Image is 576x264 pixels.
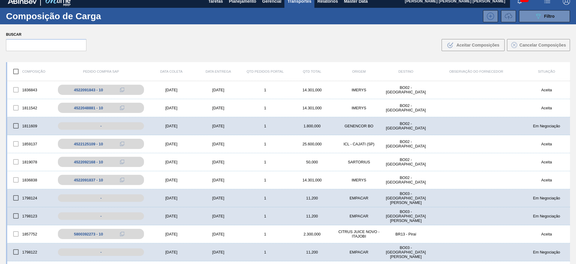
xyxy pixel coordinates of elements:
button: Aceitar Composições [442,39,505,51]
div: 4522091843 - 10 [74,88,103,92]
div: 2.300,000 [289,232,335,236]
span: Cancelar Composições [520,43,566,47]
div: Aceita [523,88,570,92]
div: 14.301,000 [289,88,335,92]
div: [DATE] [195,124,241,128]
div: BR13 - Piraí [382,232,429,236]
label: Buscar [6,30,86,39]
div: 4522091837 - 10 [74,178,103,182]
div: Copiar [116,176,128,184]
div: Aceita [523,160,570,164]
div: - [58,212,144,220]
div: Aceita [523,232,570,236]
div: 1811609 [7,120,54,132]
div: [DATE] [195,196,241,200]
div: Em Negociação [523,214,570,218]
div: EMPACAR [335,250,382,254]
div: BO03 - Santa Cruz [382,209,429,223]
div: 4522048881 - 10 [74,106,103,110]
div: 50,000 [289,160,335,164]
div: BO02 - La Paz [382,157,429,166]
div: EMPACAR [335,214,382,218]
div: BO02 - La Paz [382,85,429,94]
div: BO02 - La Paz [382,103,429,112]
div: BO03 - Santa Cruz [382,191,429,205]
div: 1 [242,160,289,164]
div: [DATE] [148,142,195,146]
div: [DATE] [195,250,241,254]
div: 1859137 [7,138,54,150]
div: 1798123 [7,210,54,222]
div: 5800392273 - 10 [74,232,103,236]
div: 1798124 [7,192,54,204]
div: Em Negociação [523,250,570,254]
div: 1 [242,88,289,92]
div: [DATE] [148,106,195,110]
div: 14.301,000 [289,106,335,110]
div: - [58,248,144,256]
div: BO02 - La Paz [382,139,429,148]
div: - [58,194,144,202]
div: Pedido Volume [498,10,516,22]
div: Qtd Pedidos Portal [242,70,289,73]
div: [DATE] [148,250,195,254]
div: Copiar [116,86,128,93]
span: Aceitar Composições [456,43,499,47]
div: Origem [335,70,382,73]
div: Data coleta [148,70,195,73]
div: Nova Composição [480,10,498,22]
div: 1811542 [7,102,54,114]
div: Aceita [523,106,570,110]
div: Aceita [523,142,570,146]
div: Em Negociação [523,124,570,128]
div: ICL - CAJATI (SP) [335,142,382,146]
div: 1798122 [7,246,54,258]
div: Destino [382,70,429,73]
div: Qtd Total [289,70,335,73]
div: 1 [242,214,289,218]
div: GENENCOR BO [335,124,382,128]
div: - [58,122,144,130]
div: Aceita [523,178,570,182]
div: Composição [7,65,54,78]
div: [DATE] [148,178,195,182]
div: 1 [242,196,289,200]
div: 1819078 [7,156,54,168]
div: Copiar [116,158,128,165]
div: [DATE] [148,88,195,92]
div: CITRUS JUICE NOVO - ITAJOBI [335,229,382,238]
div: 14.301,000 [289,178,335,182]
div: BO02 - La Paz [382,175,429,184]
div: Em Negociação [523,196,570,200]
div: Observação do Fornecedor [429,70,523,73]
div: [DATE] [148,232,195,236]
div: 11,200 [289,196,335,200]
div: IMERYS [335,178,382,182]
div: IMERYS [335,88,382,92]
div: 1 [242,124,289,128]
div: 1 [242,142,289,146]
div: 4522125109 - 10 [74,142,103,146]
div: SARTORIUS [335,160,382,164]
div: 1 [242,178,289,182]
div: 1.800,000 [289,124,335,128]
div: 11,200 [289,214,335,218]
div: Situação [523,70,570,73]
div: Copiar [116,230,128,238]
div: Data Entrega [195,70,241,73]
div: [DATE] [195,232,241,236]
div: IMERYS [335,106,382,110]
div: 1 [242,232,289,236]
button: Cancelar Composições [507,39,570,51]
div: [DATE] [148,160,195,164]
div: 1 [242,106,289,110]
div: Copiar [116,104,128,111]
div: EMPACAR [335,196,382,200]
div: 1836843 [7,83,54,96]
div: 4522092168 - 10 [74,160,103,164]
div: [DATE] [195,106,241,110]
div: 1836838 [7,174,54,186]
div: Copiar [116,140,128,147]
div: 1 [242,250,289,254]
div: 25.600,000 [289,142,335,146]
